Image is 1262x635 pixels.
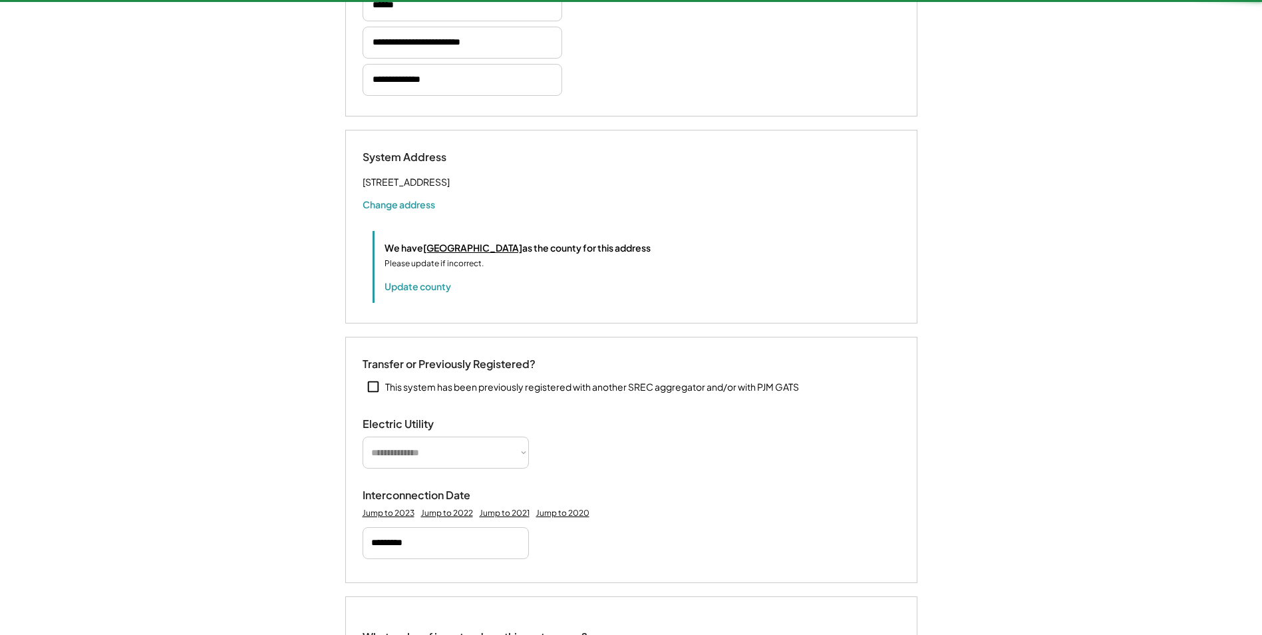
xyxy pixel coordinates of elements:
div: Jump to 2020 [536,508,589,519]
button: Update county [385,280,451,293]
div: [STREET_ADDRESS] [363,174,450,190]
div: System Address [363,150,496,164]
div: This system has been previously registered with another SREC aggregator and/or with PJM GATS [385,381,799,394]
div: Jump to 2023 [363,508,414,519]
div: Transfer or Previously Registered? [363,357,536,371]
div: Please update if incorrect. [385,258,484,270]
div: Interconnection Date [363,489,496,503]
div: Jump to 2021 [480,508,530,519]
div: We have as the county for this address [385,241,651,255]
u: [GEOGRAPHIC_DATA] [423,242,522,254]
div: Electric Utility [363,417,496,431]
div: Jump to 2022 [421,508,473,519]
button: Change address [363,198,435,211]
